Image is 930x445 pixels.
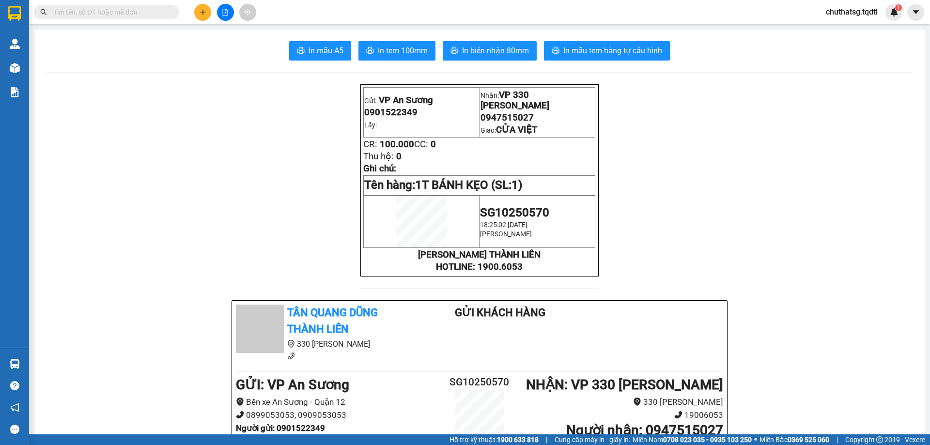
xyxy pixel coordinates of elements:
[480,112,534,123] span: 0947515027
[287,307,378,336] b: Tân Quang Dũng Thành Liên
[633,398,641,406] span: environment
[837,434,838,445] span: |
[876,436,883,443] span: copyright
[480,221,527,229] span: 18:25:02 [DATE]
[287,340,295,348] span: environment
[480,230,532,238] span: [PERSON_NAME]
[415,178,522,192] span: 1T BÁNH KẸO (SL:
[566,422,723,438] b: Người nhận : 0947515027
[449,434,539,445] span: Hỗ trợ kỹ thuật:
[546,434,547,445] span: |
[431,139,436,150] span: 0
[366,46,374,56] span: printer
[222,9,229,15] span: file-add
[289,41,351,61] button: printerIn mẫu A5
[10,39,20,49] img: warehouse-icon
[53,7,168,17] input: Tìm tên, số ĐT hoặc mã đơn
[496,124,537,135] span: CỬA VIỆT
[788,436,829,444] strong: 0369 525 060
[236,411,244,419] span: phone
[236,338,416,350] li: 330 [PERSON_NAME]
[10,63,20,73] img: warehouse-icon
[236,409,439,422] li: 0899053053, 0909053053
[363,151,394,162] span: Thu hộ:
[480,126,537,134] span: Giao:
[526,377,723,393] b: NHẬN : VP 330 [PERSON_NAME]
[633,434,752,445] span: Miền Nam
[8,6,21,21] img: logo-vxr
[236,423,325,433] b: Người gửi : 0901522349
[380,139,414,150] span: 100.000
[759,434,829,445] span: Miền Bắc
[907,4,924,21] button: caret-down
[818,6,885,18] span: chuthatsg.tqdtl
[462,45,529,57] span: In biên nhận 80mm
[396,151,402,162] span: 0
[236,377,349,393] b: GỬI : VP An Sương
[10,87,20,97] img: solution-icon
[217,4,234,21] button: file-add
[378,45,428,57] span: In tem 100mm
[236,398,244,406] span: environment
[895,4,902,11] sup: 1
[455,307,545,319] b: Gửi khách hàng
[480,206,549,219] span: SG10250570
[297,46,305,56] span: printer
[244,9,251,15] span: aim
[236,396,439,409] li: Bến xe An Sương - Quận 12
[544,41,670,61] button: printerIn mẫu tem hàng tự cấu hình
[239,4,256,21] button: aim
[364,95,479,106] p: Gửi:
[897,4,900,11] span: 1
[10,403,19,412] span: notification
[497,436,539,444] strong: 1900 633 818
[364,121,377,129] span: Lấy:
[552,46,559,56] span: printer
[754,438,757,442] span: ⚪️
[450,46,458,56] span: printer
[890,8,899,16] img: icon-new-feature
[674,411,682,419] span: phone
[287,352,295,360] span: phone
[364,178,522,192] span: Tên hàng:
[358,41,435,61] button: printerIn tem 100mm
[363,139,377,150] span: CR:
[480,90,595,111] p: Nhận:
[436,261,523,272] strong: HOTLINE: 1900.6053
[563,45,662,57] span: In mẫu tem hàng tự cấu hình
[363,163,396,174] span: Ghi chú:
[309,45,343,57] span: In mẫu A5
[418,249,541,260] strong: [PERSON_NAME] THÀNH LIÊN
[200,9,206,15] span: plus
[439,374,520,390] h2: SG10250570
[511,178,522,192] span: 1)
[520,409,723,422] li: 19006053
[364,107,418,118] span: 0901522349
[194,4,211,21] button: plus
[10,381,19,390] span: question-circle
[443,41,537,61] button: printerIn biên nhận 80mm
[40,9,47,15] span: search
[379,95,433,106] span: VP An Sương
[663,436,752,444] strong: 0708 023 035 - 0935 103 250
[10,425,19,434] span: message
[414,139,428,150] span: CC:
[555,434,630,445] span: Cung cấp máy in - giấy in:
[480,90,549,111] span: VP 330 [PERSON_NAME]
[10,359,20,369] img: warehouse-icon
[520,396,723,409] li: 330 [PERSON_NAME]
[912,8,920,16] span: caret-down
